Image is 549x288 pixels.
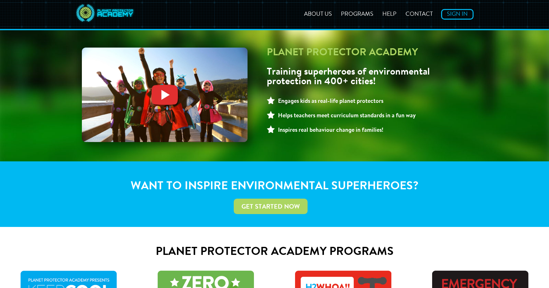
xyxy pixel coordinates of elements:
[82,48,248,142] img: Apprentice-Kids-on-Dock-w-play-button.jpg
[75,3,135,22] img: Planet Protector Logo desktop
[402,12,437,17] a: Contact
[278,99,383,104] strong: Engages kids as real-life planet protectors
[101,181,448,192] h1: Want to inspire environmental superheroes?
[300,12,336,17] a: About Us
[379,12,400,17] a: Help
[267,67,459,87] h2: Training superheroes of environmental protection in 400+ cities!
[278,113,416,119] strong: Helps teachers meet curriculum standards in a fun way
[337,12,377,17] a: Programs
[441,9,474,20] a: Sign In
[156,246,394,261] a: Planet Protector Academy Programs
[278,128,383,133] strong: Inspires real behaviour change in families!
[267,48,459,61] h1: Planet Protector Academy
[234,199,308,214] a: Get Started Now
